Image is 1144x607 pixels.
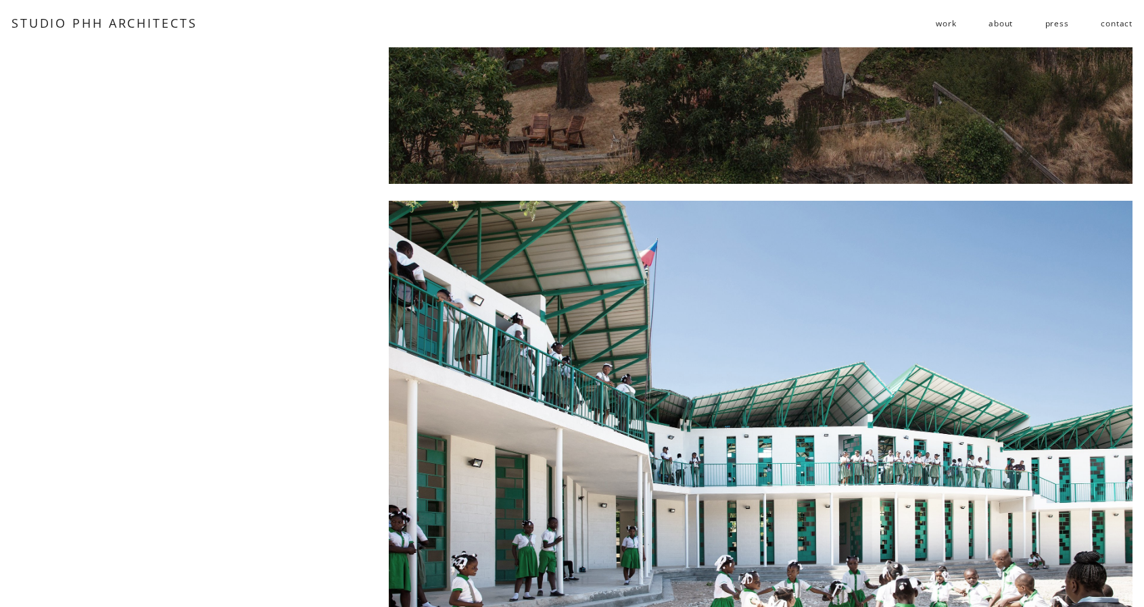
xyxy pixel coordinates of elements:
a: STUDIO PHH ARCHITECTS [11,15,197,31]
span: work [936,14,956,34]
a: contact [1101,13,1133,34]
a: folder dropdown [936,13,956,34]
a: about [988,13,1013,34]
a: press [1045,13,1069,34]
